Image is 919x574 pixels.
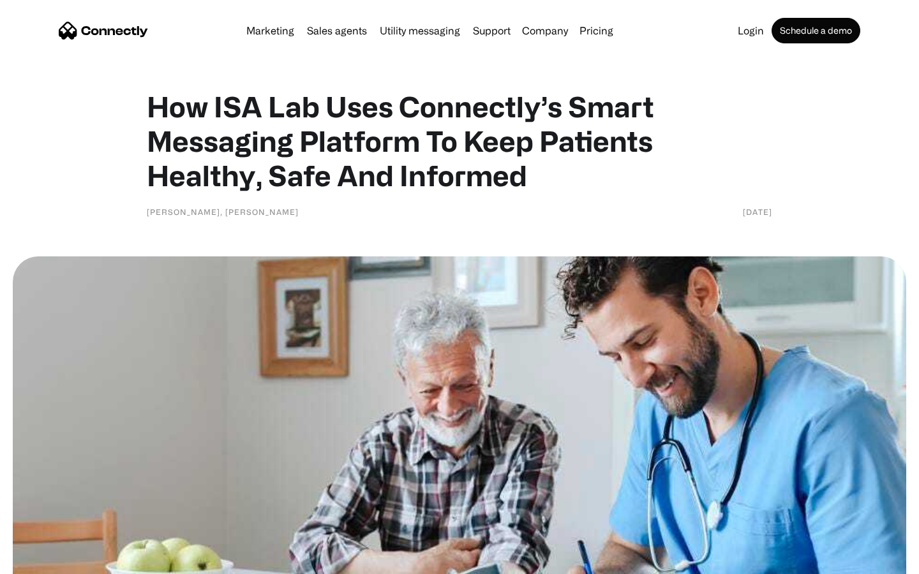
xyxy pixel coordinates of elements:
[733,26,769,36] a: Login
[147,89,772,193] h1: How ISA Lab Uses Connectly’s Smart Messaging Platform To Keep Patients Healthy, Safe And Informed
[522,22,568,40] div: Company
[147,205,299,218] div: [PERSON_NAME], [PERSON_NAME]
[468,26,516,36] a: Support
[743,205,772,218] div: [DATE]
[574,26,618,36] a: Pricing
[375,26,465,36] a: Utility messaging
[241,26,299,36] a: Marketing
[13,552,77,570] aside: Language selected: English
[302,26,372,36] a: Sales agents
[772,18,860,43] a: Schedule a demo
[26,552,77,570] ul: Language list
